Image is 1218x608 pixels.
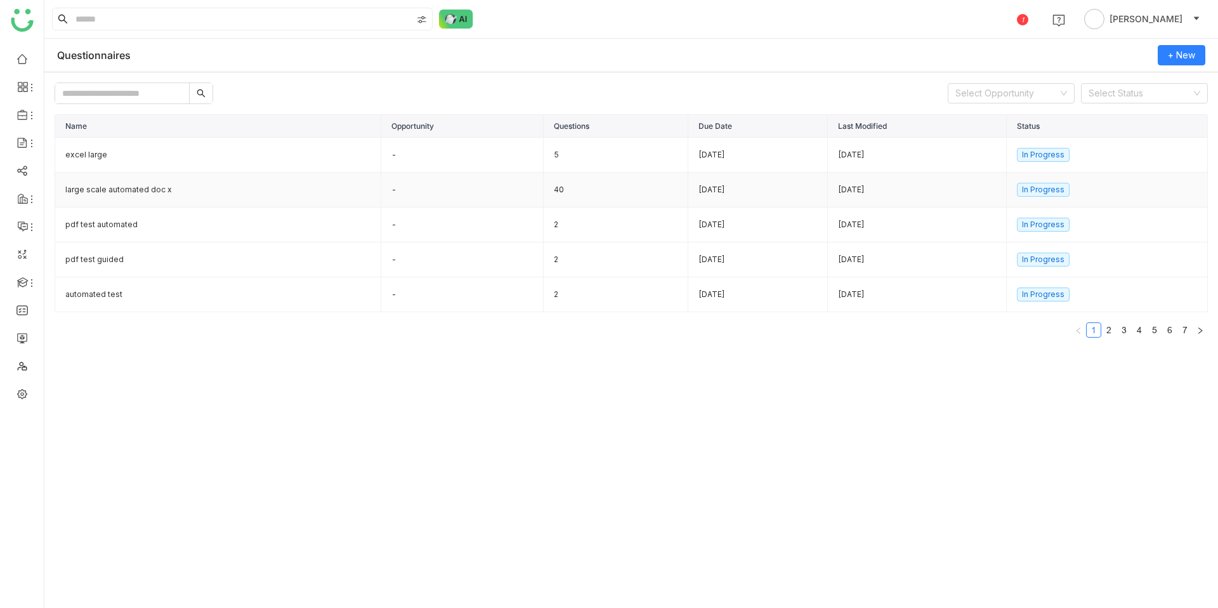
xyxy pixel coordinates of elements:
[55,277,381,312] td: automated test
[1101,322,1116,338] li: 2
[1116,322,1132,338] li: 3
[1052,14,1065,27] img: help.svg
[55,242,381,277] td: pdf test guided
[1163,323,1177,337] a: 6
[544,277,688,312] td: 2
[544,138,688,173] td: 5
[828,115,1007,138] th: Last Modified
[1084,9,1104,29] img: avatar
[1017,218,1070,232] nz-tag: In Progress
[1158,45,1205,65] button: + New
[381,115,544,138] th: Opportunity
[1017,14,1028,25] div: 1
[838,289,996,301] div: [DATE]
[688,277,828,312] td: [DATE]
[439,10,473,29] img: ask-buddy-normal.svg
[544,173,688,208] td: 40
[57,49,131,62] div: Questionnaires
[838,254,996,266] div: [DATE]
[688,173,828,208] td: [DATE]
[1177,322,1193,338] li: 7
[55,138,381,173] td: excel large
[1117,323,1131,337] a: 3
[544,208,688,242] td: 2
[1178,323,1192,337] a: 7
[417,15,427,25] img: search-type.svg
[1132,322,1147,338] li: 4
[1017,253,1070,267] nz-tag: In Progress
[688,115,828,138] th: Due Date
[1102,323,1116,337] a: 2
[688,242,828,277] td: [DATE]
[1017,148,1070,162] nz-tag: In Progress
[1087,323,1101,337] a: 1
[1017,287,1070,301] nz-tag: In Progress
[838,219,996,231] div: [DATE]
[1071,322,1086,338] button: Previous Page
[544,115,688,138] th: Questions
[688,138,828,173] td: [DATE]
[838,184,996,196] div: [DATE]
[55,115,381,138] th: Name
[838,149,996,161] div: [DATE]
[381,138,544,173] td: -
[1193,322,1208,338] button: Next Page
[381,173,544,208] td: -
[11,9,34,32] img: logo
[55,173,381,208] td: large scale automated doc x
[1007,115,1208,138] th: Status
[381,208,544,242] td: -
[1132,323,1146,337] a: 4
[55,208,381,242] td: pdf test automated
[1162,322,1177,338] li: 6
[1082,9,1203,29] button: [PERSON_NAME]
[1148,323,1162,337] a: 5
[381,242,544,277] td: -
[381,277,544,312] td: -
[1086,322,1101,338] li: 1
[544,242,688,277] td: 2
[1168,48,1195,62] span: + New
[1110,12,1182,26] span: [PERSON_NAME]
[1017,183,1070,197] nz-tag: In Progress
[1147,322,1162,338] li: 5
[688,208,828,242] td: [DATE]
